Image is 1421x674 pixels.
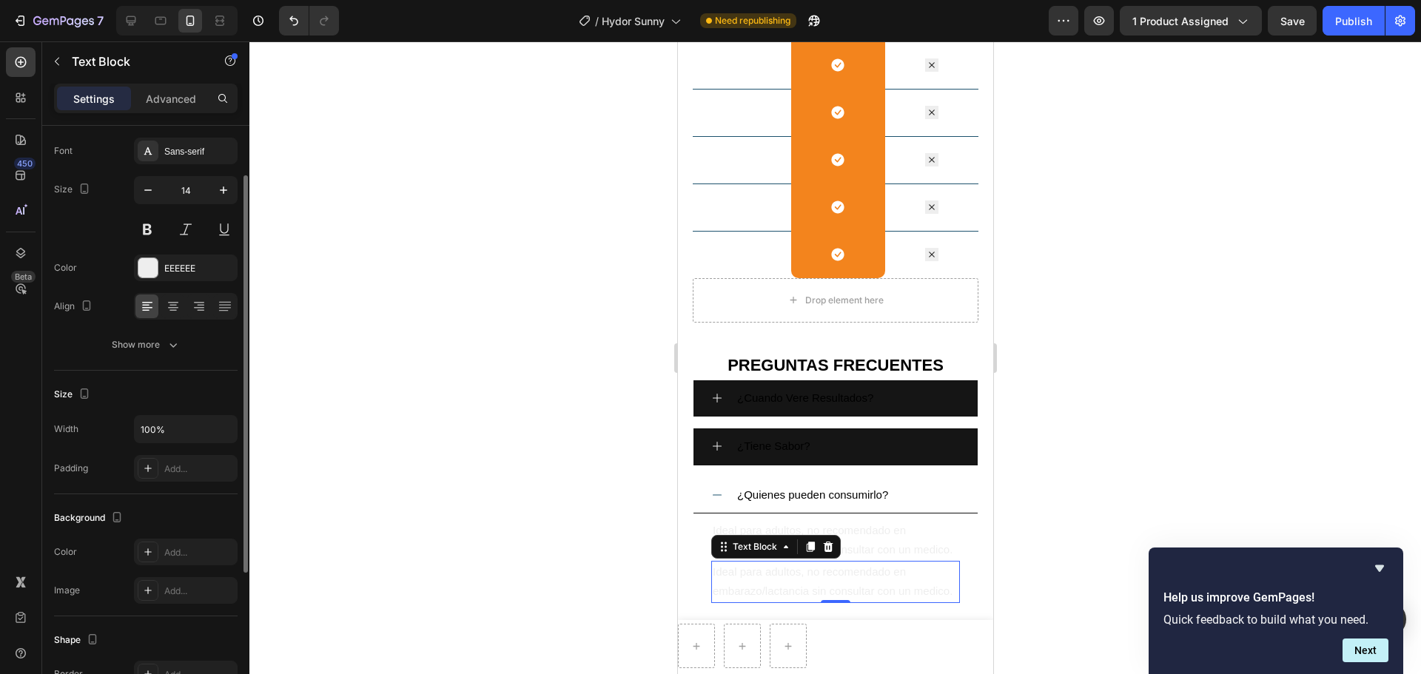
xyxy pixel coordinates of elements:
div: Add... [164,462,234,476]
p: Settings [73,91,115,107]
span: Hydor Sunny [602,13,665,29]
div: Background [54,508,126,528]
div: Show more [112,337,181,352]
div: 450 [14,158,36,169]
span: / [595,13,599,29]
div: Color [54,261,77,274]
div: Add... [164,584,234,598]
div: Color [54,545,77,559]
button: 7 [6,6,110,36]
div: Align [54,297,95,317]
button: Publish [1323,6,1385,36]
span: 1 product assigned [1132,13,1229,29]
button: Hide survey [1371,559,1388,577]
p: Text Block [72,53,198,70]
button: 1 product assigned [1120,6,1262,36]
div: Width [54,422,78,436]
p: Quick feedback to build what you need. [1163,613,1388,627]
div: Size [54,180,93,200]
h2: Help us improve GemPages! [1163,589,1388,607]
p: Advanced [146,91,196,107]
div: Image [54,584,80,597]
div: Padding [54,462,88,475]
div: Size [54,385,93,405]
div: Add... [164,546,234,559]
input: Auto [135,416,237,442]
button: Show more [54,331,238,358]
button: Save [1268,6,1317,36]
div: Publish [1335,13,1372,29]
button: Next question [1343,638,1388,662]
iframe: Design area [678,41,993,674]
p: 7 [97,12,104,30]
div: Shape [54,630,101,650]
span: Need republishing [715,14,790,27]
div: Sans-serif [164,145,234,158]
span: Save [1280,15,1305,27]
div: EEEEEE [164,262,234,275]
div: Undo/Redo [279,6,339,36]
div: Beta [11,271,36,283]
div: Help us improve GemPages! [1163,559,1388,662]
div: Font [54,144,73,158]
